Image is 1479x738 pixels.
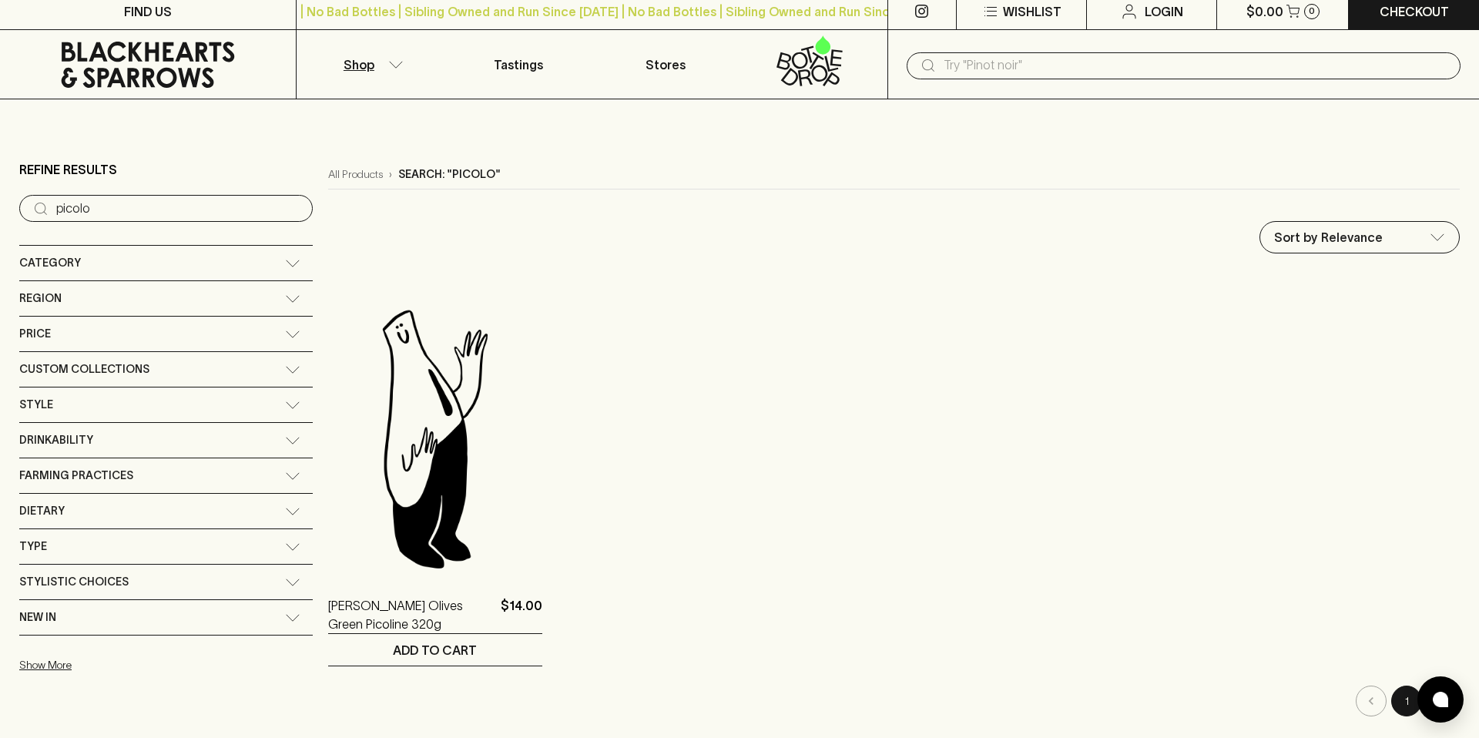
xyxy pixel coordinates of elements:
[19,160,117,179] p: Refine Results
[19,649,221,681] button: Show More
[1145,2,1183,21] p: Login
[398,166,501,183] p: Search: "picolo"
[328,166,383,183] a: All Products
[19,360,149,379] span: Custom Collections
[1003,2,1061,21] p: Wishlist
[944,53,1448,78] input: Try "Pinot noir"
[19,529,313,564] div: Type
[19,423,313,458] div: Drinkability
[1433,692,1448,707] img: bubble-icon
[19,458,313,493] div: Farming Practices
[328,634,542,666] button: ADD TO CART
[344,55,374,74] p: Shop
[328,596,495,633] a: [PERSON_NAME] Olives Green Picoline 320g
[1380,2,1449,21] p: Checkout
[19,494,313,528] div: Dietary
[592,30,740,99] a: Stores
[19,537,47,556] span: Type
[19,253,81,273] span: Category
[19,565,313,599] div: Stylistic Choices
[19,600,313,635] div: New In
[389,166,392,183] p: ›
[56,196,300,221] input: Try “Pinot noir”
[124,2,172,21] p: FIND US
[19,281,313,316] div: Region
[328,304,542,573] img: Blackhearts & Sparrows Man
[19,289,62,308] span: Region
[19,317,313,351] div: Price
[1246,2,1283,21] p: $0.00
[19,431,93,450] span: Drinkability
[19,246,313,280] div: Category
[19,324,51,344] span: Price
[1309,7,1315,15] p: 0
[1391,686,1422,716] button: page 1
[19,572,129,592] span: Stylistic Choices
[501,596,542,633] p: $14.00
[19,466,133,485] span: Farming Practices
[328,686,1460,716] nav: pagination navigation
[19,352,313,387] div: Custom Collections
[1260,222,1459,253] div: Sort by Relevance
[19,387,313,422] div: Style
[19,608,56,627] span: New In
[646,55,686,74] p: Stores
[19,502,65,521] span: Dietary
[444,30,592,99] a: Tastings
[393,641,477,659] p: ADD TO CART
[297,30,444,99] button: Shop
[1274,228,1383,247] p: Sort by Relevance
[494,55,543,74] p: Tastings
[19,395,53,414] span: Style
